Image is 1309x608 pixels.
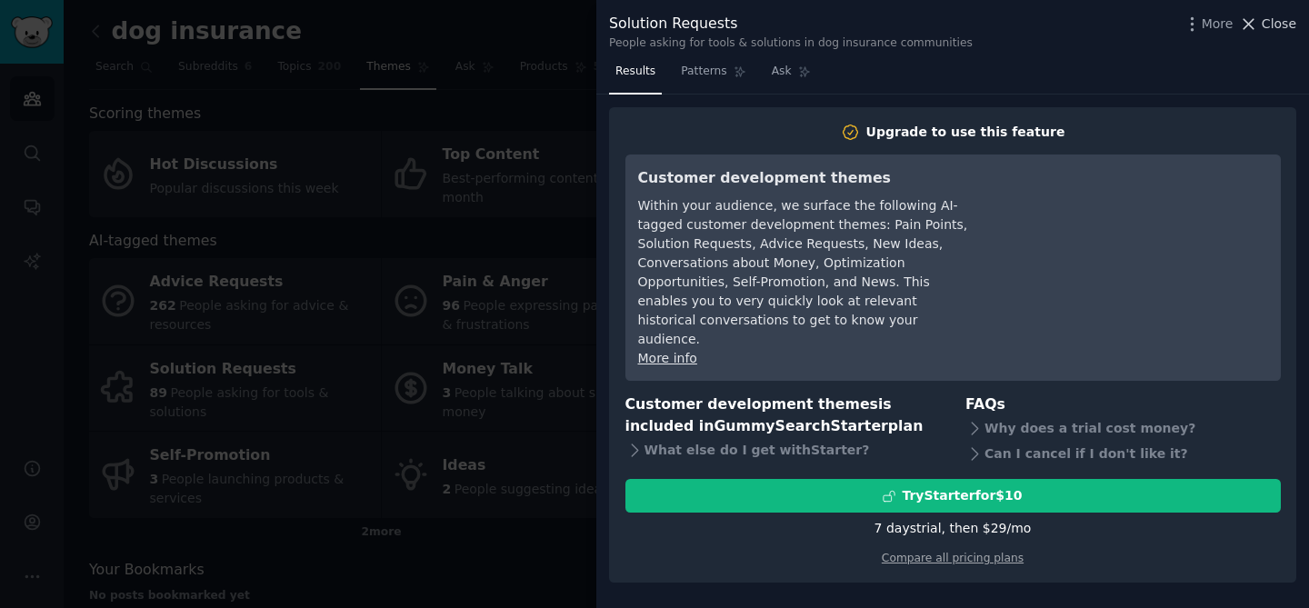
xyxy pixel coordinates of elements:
[995,167,1268,304] iframe: YouTube video player
[902,486,1022,505] div: Try Starter for $10
[1262,15,1296,34] span: Close
[965,394,1281,416] h3: FAQs
[765,57,817,95] a: Ask
[625,479,1281,513] button: TryStarterfor$10
[625,394,941,438] h3: Customer development themes is included in plan
[615,64,655,80] span: Results
[1202,15,1234,34] span: More
[882,552,1024,564] a: Compare all pricing plans
[1239,15,1296,34] button: Close
[674,57,752,95] a: Patterns
[638,196,970,349] div: Within your audience, we surface the following AI-tagged customer development themes: Pain Points...
[714,417,887,434] span: GummySearch Starter
[609,57,662,95] a: Results
[1183,15,1234,34] button: More
[609,35,973,52] div: People asking for tools & solutions in dog insurance communities
[874,519,1032,538] div: 7 days trial, then $ 29 /mo
[681,64,726,80] span: Patterns
[965,441,1281,466] div: Can I cancel if I don't like it?
[965,415,1281,441] div: Why does a trial cost money?
[625,438,941,463] div: What else do I get with Starter ?
[609,13,973,35] div: Solution Requests
[638,167,970,190] h3: Customer development themes
[638,351,697,365] a: More info
[772,64,792,80] span: Ask
[866,123,1065,142] div: Upgrade to use this feature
